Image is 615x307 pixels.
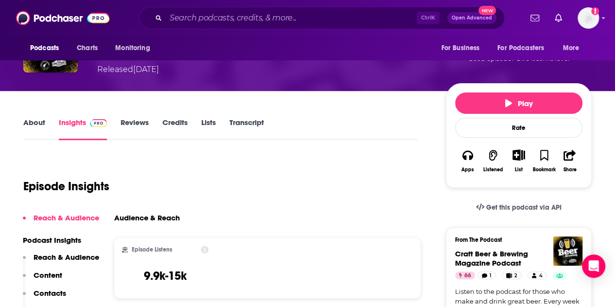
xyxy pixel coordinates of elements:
[162,118,188,140] a: Credits
[434,39,492,57] button: open menu
[455,118,582,138] div: Rate
[108,39,162,57] button: open menu
[23,118,45,140] a: About
[23,235,99,245] p: Podcast Insights
[23,253,99,271] button: Reach & Audience
[114,213,180,222] h3: Audience & Reach
[502,271,522,279] a: 2
[132,246,172,253] h2: Episode Listens
[505,99,533,108] span: Play
[578,7,599,29] span: Logged in as lcastillofinn
[455,249,528,268] a: Craft Beer & Brewing Magazine Podcast
[455,271,475,279] a: 66
[23,271,62,289] button: Content
[417,12,439,24] span: Ctrl K
[229,118,264,140] a: Transcript
[447,12,496,24] button: Open AdvancedNew
[23,39,71,57] button: open menu
[539,271,542,281] span: 4
[563,167,576,173] div: Share
[452,16,492,20] span: Open Advanced
[527,271,546,279] a: 4
[483,167,503,173] div: Listened
[464,271,471,281] span: 66
[480,143,506,179] button: Listened
[90,119,107,127] img: Podchaser Pro
[144,269,186,283] h3: 9.9k-15k
[478,6,496,15] span: New
[70,39,104,57] a: Charts
[97,64,159,75] div: Released [DATE]
[166,10,417,26] input: Search podcasts, credits, & more...
[591,7,599,15] svg: Add a profile image
[441,41,479,55] span: For Business
[461,167,474,173] div: Apps
[468,196,569,219] a: Get this podcast via API
[515,166,523,173] div: List
[578,7,599,29] img: User Profile
[23,213,99,231] button: Reach & Audience
[556,39,592,57] button: open menu
[34,213,99,222] p: Reach & Audience
[34,289,66,298] p: Contacts
[557,143,582,179] button: Share
[491,39,558,57] button: open menu
[201,118,216,140] a: Lists
[34,253,99,262] p: Reach & Audience
[455,236,575,243] h3: From The Podcast
[486,203,562,212] span: Get this podcast via API
[16,9,109,27] img: Podchaser - Follow, Share and Rate Podcasts
[506,143,531,179] div: Show More ButtonList
[582,254,605,278] div: Open Intercom Messenger
[497,41,544,55] span: For Podcasters
[139,7,505,29] div: Search podcasts, credits, & more...
[553,236,582,266] img: Craft Beer & Brewing Magazine Podcast
[514,271,517,281] span: 2
[23,289,66,307] button: Contacts
[455,143,480,179] button: Apps
[59,118,107,140] a: InsightsPodchaser Pro
[531,143,557,179] button: Bookmark
[30,41,59,55] span: Podcasts
[121,118,149,140] a: Reviews
[490,271,492,281] span: 1
[34,271,62,280] p: Content
[509,149,528,160] button: Show More Button
[578,7,599,29] button: Show profile menu
[477,271,496,279] a: 1
[115,41,150,55] span: Monitoring
[23,179,109,194] h1: Episode Insights
[563,41,580,55] span: More
[77,41,98,55] span: Charts
[533,167,556,173] div: Bookmark
[455,92,582,114] button: Play
[527,10,543,26] a: Show notifications dropdown
[551,10,566,26] a: Show notifications dropdown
